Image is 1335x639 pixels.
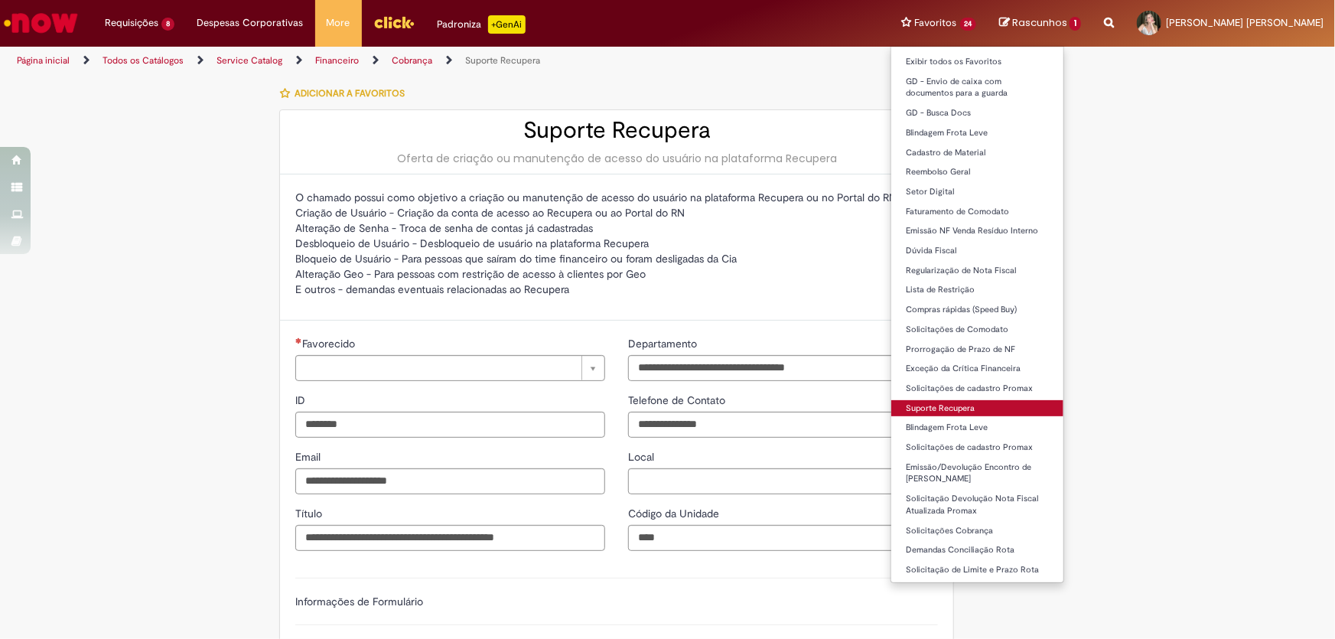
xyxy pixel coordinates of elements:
[373,11,415,34] img: click_logo_yellow_360x200.png
[438,15,526,34] div: Padroniza
[891,73,1064,102] a: GD - Envio de caixa com documentos para a guarda
[891,243,1064,259] a: Dúvida Fiscal
[891,223,1064,240] a: Emissão NF Venda Resíduo Interno
[891,54,1064,70] a: Exibir todos os Favoritos
[891,302,1064,318] a: Compras rápidas (Speed Buy)
[279,77,413,109] button: Adicionar a Favoritos
[891,321,1064,338] a: Solicitações de Comodato
[11,47,878,75] ul: Trilhas de página
[891,360,1064,377] a: Exceção da Crítica Financeira
[891,459,1064,487] a: Emissão/Devolução Encontro de [PERSON_NAME]
[891,562,1064,579] a: Solicitação de Limite e Prazo Rota
[161,18,174,31] span: 8
[1012,15,1067,30] span: Rascunhos
[488,15,526,34] p: +GenAi
[327,15,350,31] span: More
[105,15,158,31] span: Requisições
[197,15,304,31] span: Despesas Corporativas
[891,400,1064,417] a: Suporte Recupera
[295,118,938,143] h2: Suporte Recupera
[628,337,700,350] span: Departamento
[891,439,1064,456] a: Solicitações de cadastro Promax
[999,16,1081,31] a: Rascunhos
[392,54,432,67] a: Cobrança
[891,523,1064,540] a: Solicitações Cobrança
[2,8,80,38] img: ServiceNow
[295,355,605,381] a: Limpar campo Favorecido
[17,54,70,67] a: Página inicial
[891,491,1064,519] a: Solicitação Devolução Nota Fiscal Atualizada Promax
[891,282,1064,298] a: Lista de Restrição
[295,595,423,608] label: Informações de Formulário
[891,164,1064,181] a: Reembolso Geral
[915,15,957,31] span: Favoritos
[628,525,938,551] input: Código da Unidade
[295,468,605,494] input: Email
[891,419,1064,436] a: Blindagem Frota Leve
[891,341,1064,358] a: Prorrogação de Prazo de NF
[295,507,325,520] span: Título
[628,412,938,438] input: Telefone de Contato
[295,190,938,297] p: O chamado possui como objetivo a criação ou manutenção de acesso do usuário na plataforma Recuper...
[891,105,1064,122] a: GD - Busca Docs
[628,450,657,464] span: Local
[295,87,405,99] span: Adicionar a Favoritos
[295,450,324,464] span: Email
[891,125,1064,142] a: Blindagem Frota Leve
[891,542,1064,559] a: Demandas Conciliação Rota
[960,18,977,31] span: 24
[295,151,938,166] div: Oferta de criação ou manutenção de acesso do usuário na plataforma Recupera
[295,393,308,407] span: ID
[628,355,938,381] input: Departamento
[295,337,302,344] span: Necessários
[465,54,540,67] a: Suporte Recupera
[295,412,605,438] input: ID
[891,262,1064,279] a: Regularização de Nota Fiscal
[315,54,359,67] a: Financeiro
[295,525,605,551] input: Título
[1070,17,1081,31] span: 1
[891,380,1064,397] a: Solicitações de cadastro Promax
[891,184,1064,201] a: Setor Digital
[302,337,358,350] span: Necessários - Favorecido
[1166,16,1324,29] span: [PERSON_NAME] [PERSON_NAME]
[628,468,938,494] a: Limpar campo Local
[891,46,1065,583] ul: Favoritos
[103,54,184,67] a: Todos os Catálogos
[628,507,722,520] span: Código da Unidade
[217,54,282,67] a: Service Catalog
[891,145,1064,161] a: Cadastro de Material
[628,393,728,407] span: Telefone de Contato
[891,204,1064,220] a: Faturamento de Comodato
